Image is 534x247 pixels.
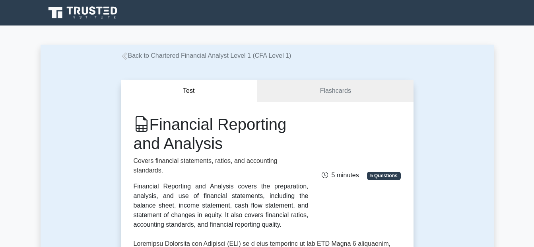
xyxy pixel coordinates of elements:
span: 5 minutes [322,172,359,178]
span: 5 Questions [367,172,400,180]
div: Financial Reporting and Analysis covers the preparation, analysis, and use of financial statement... [134,182,309,229]
a: Flashcards [257,80,413,102]
a: Back to Chartered Financial Analyst Level 1 (CFA Level 1) [121,52,291,59]
p: Covers financial statements, ratios, and accounting standards. [134,156,309,175]
button: Test [121,80,258,102]
h1: Financial Reporting and Analysis [134,115,309,153]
